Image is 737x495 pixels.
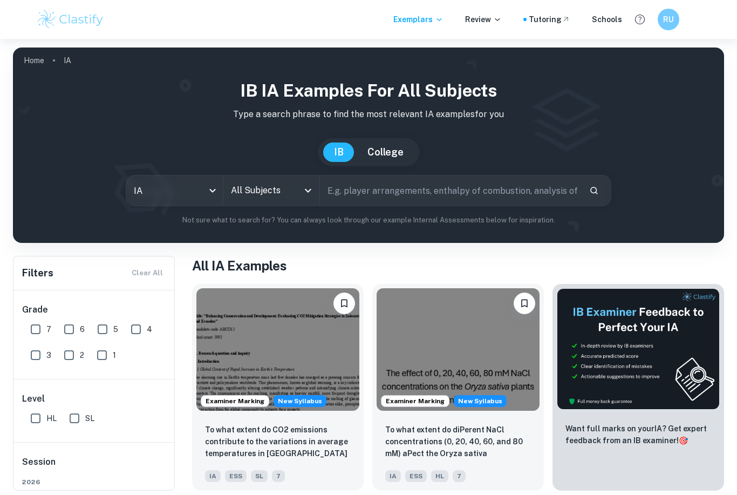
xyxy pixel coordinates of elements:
[126,175,223,206] div: IA
[205,424,351,460] p: To what extent do CO2 emissions contribute to the variations in average temperatures in Indonesia...
[592,13,622,25] a: Schools
[453,470,466,482] span: 7
[22,266,53,281] h6: Filters
[431,470,448,482] span: HL
[22,303,167,316] h6: Grade
[46,412,57,424] span: HL
[357,143,414,162] button: College
[585,181,603,200] button: Search
[205,470,221,482] span: IA
[393,13,443,25] p: Exemplars
[385,424,531,460] p: To what extent do diPerent NaCl concentrations (0, 20, 40, 60, and 80 mM) aPect the Oryza sativa ...
[85,412,94,424] span: SL
[405,470,427,482] span: ESS
[36,9,105,30] img: Clastify logo
[113,349,116,361] span: 1
[529,13,570,25] a: Tutoring
[372,284,544,491] a: Examiner MarkingStarting from the May 2026 session, the ESS IA requirements have changed. We crea...
[333,293,355,314] button: Bookmark
[323,143,354,162] button: IB
[274,395,326,407] div: Starting from the May 2026 session, the ESS IA requirements have changed. We created this exempla...
[80,349,84,361] span: 2
[46,323,51,335] span: 7
[465,13,502,25] p: Review
[24,53,44,68] a: Home
[113,323,118,335] span: 5
[663,13,675,25] h6: RU
[196,288,359,411] img: ESS IA example thumbnail: To what extent do CO2 emissions contribu
[565,423,711,446] p: Want full marks on your IA ? Get expert feedback from an IB examiner!
[46,349,51,361] span: 3
[22,477,167,487] span: 2026
[301,183,316,198] button: Open
[80,323,85,335] span: 6
[272,470,285,482] span: 7
[454,395,507,407] span: New Syllabus
[552,284,724,491] a: ThumbnailWant full marks on yourIA? Get expert feedback from an IB examiner!
[631,10,649,29] button: Help and Feedback
[251,470,268,482] span: SL
[274,395,326,407] span: New Syllabus
[377,288,540,411] img: ESS IA example thumbnail: To what extent do diPerent NaCl concentr
[64,55,71,66] p: IA
[679,436,688,445] span: 🎯
[22,456,167,477] h6: Session
[192,256,724,275] h1: All IA Examples
[22,215,715,226] p: Not sure what to search for? You can always look through our example Internal Assessments below f...
[385,470,401,482] span: IA
[22,108,715,121] p: Type a search phrase to find the most relevant IA examples for you
[658,9,679,30] button: RU
[13,48,724,243] img: profile cover
[22,392,167,405] h6: Level
[381,396,449,406] span: Examiner Marking
[225,470,247,482] span: ESS
[147,323,152,335] span: 4
[192,284,364,491] a: Examiner MarkingStarting from the May 2026 session, the ESS IA requirements have changed. We crea...
[454,395,507,407] div: Starting from the May 2026 session, the ESS IA requirements have changed. We created this exempla...
[514,293,535,314] button: Bookmark
[22,78,715,104] h1: IB IA examples for all subjects
[557,288,720,410] img: Thumbnail
[201,396,269,406] span: Examiner Marking
[320,175,581,206] input: E.g. player arrangements, enthalpy of combustion, analysis of a big city...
